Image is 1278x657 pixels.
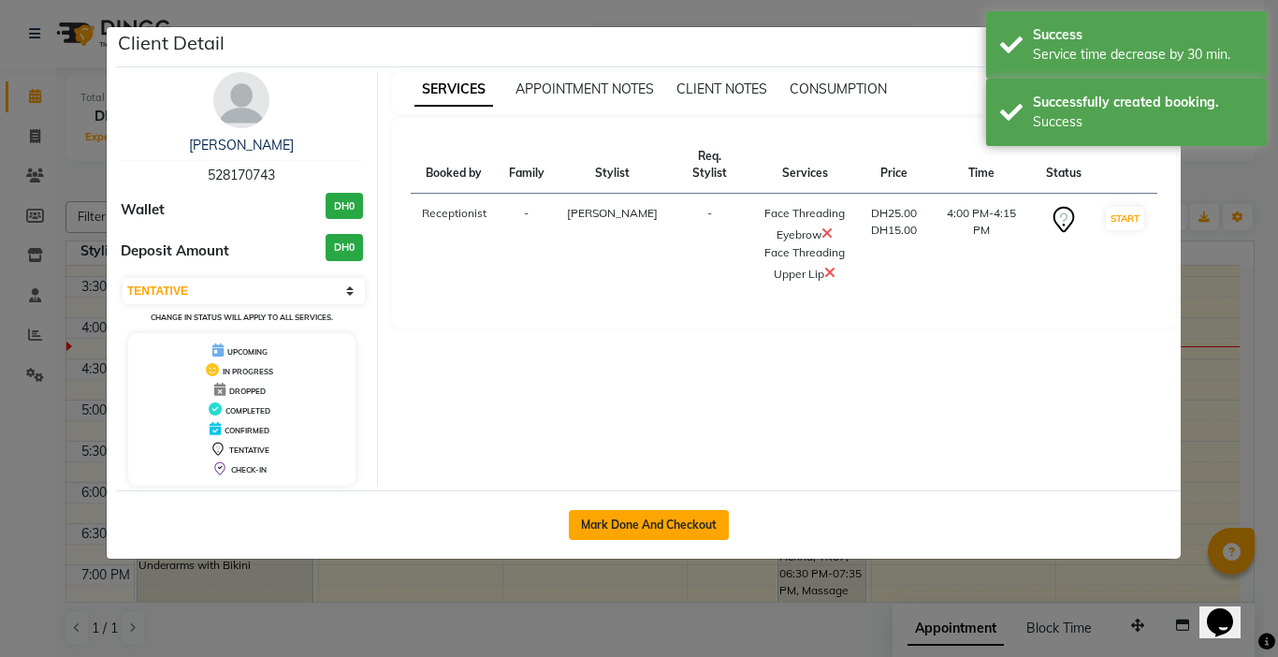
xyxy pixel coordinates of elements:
button: START [1106,207,1144,230]
span: [PERSON_NAME] [567,206,658,220]
span: DROPPED [229,387,266,396]
span: COMPLETED [225,406,270,416]
div: Successfully created booking. [1033,93,1253,112]
td: - [498,194,556,296]
th: Family [498,137,556,194]
iframe: chat widget [1199,582,1259,638]
a: [PERSON_NAME] [189,137,294,153]
span: APPOINTMENT NOTES [516,80,654,97]
td: Receptionist [411,194,498,296]
div: DH15.00 [871,222,917,239]
span: CONSUMPTION [790,80,887,97]
button: Mark Done And Checkout [569,510,729,540]
span: CLIENT NOTES [676,80,767,97]
div: Face Threading Upper Lip [762,244,849,284]
th: Services [750,137,860,194]
div: DH25.00 [871,205,917,222]
th: Stylist [556,137,669,194]
h3: DH0 [326,193,363,220]
div: Success [1033,112,1253,132]
span: UPCOMING [227,347,268,357]
img: avatar [213,72,269,128]
th: Booked by [411,137,498,194]
div: Face Threading Eyebrow [762,205,849,244]
span: Deposit Amount [121,241,229,262]
span: Wallet [121,199,165,221]
h5: Client Detail [118,29,225,57]
th: Time [928,137,1035,194]
h3: DH0 [326,234,363,261]
th: Price [860,137,928,194]
div: Service time decrease by 30 min. [1033,45,1253,65]
td: 4:00 PM-4:15 PM [928,194,1035,296]
span: CONFIRMED [225,426,269,435]
span: 528170743 [208,167,275,183]
span: SERVICES [414,73,493,107]
small: Change in status will apply to all services. [151,313,333,322]
th: Status [1035,137,1093,194]
span: CHECK-IN [231,465,267,474]
td: - [669,194,750,296]
div: Success [1033,25,1253,45]
span: TENTATIVE [229,445,269,455]
span: IN PROGRESS [223,367,273,376]
th: Req. Stylist [669,137,750,194]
